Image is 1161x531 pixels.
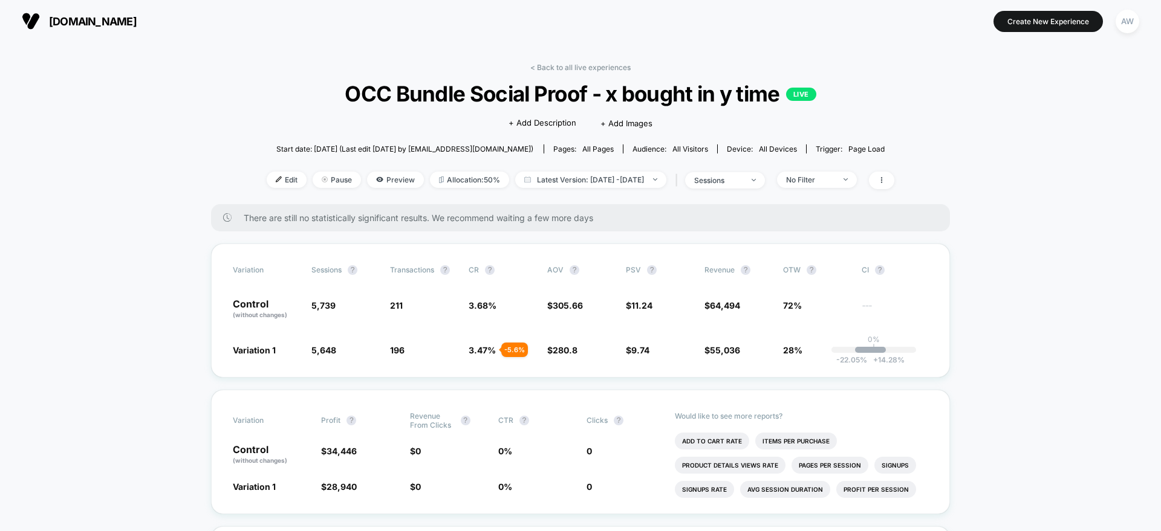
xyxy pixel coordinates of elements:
span: Device: [717,144,806,153]
button: Create New Experience [994,11,1103,32]
div: - 5.6 % [501,343,528,357]
span: Profit [321,416,340,425]
img: calendar [524,176,531,182]
span: $ [321,446,357,456]
span: $ [547,300,583,311]
span: 0 [415,446,421,456]
button: ? [647,265,657,275]
span: CR [469,265,479,274]
span: (without changes) [233,457,287,464]
span: Variation [233,411,299,430]
span: AOV [547,265,564,274]
span: Transactions [390,265,434,274]
span: -22.05 % [836,355,867,364]
span: There are still no statistically significant results. We recommend waiting a few more days [244,213,926,223]
button: ? [741,265,750,275]
button: ? [440,265,450,275]
p: 0% [868,335,880,344]
span: Revenue From Clicks [410,411,455,430]
button: ? [485,265,495,275]
span: $ [547,345,577,355]
span: $ [410,446,421,456]
span: CI [862,265,928,275]
span: Revenue [704,265,735,274]
span: 11.24 [631,300,652,311]
span: OCC Bundle Social Proof - x bought in y time [298,81,863,106]
img: rebalance [439,176,444,183]
span: 9.74 [631,345,649,355]
p: Control [233,445,309,465]
button: [DOMAIN_NAME] [18,11,140,31]
span: | [672,172,685,189]
span: + Add Description [509,117,576,129]
span: 34,446 [327,446,357,456]
button: ? [461,416,470,425]
span: [DOMAIN_NAME] [49,15,137,28]
li: Add To Cart Rate [675,433,749,449]
span: 196 [390,345,405,355]
span: (without changes) [233,311,287,318]
button: AW [1112,9,1143,34]
img: end [844,178,848,181]
span: 211 [390,300,403,311]
button: ? [875,265,885,275]
span: 28,940 [327,481,357,492]
span: 0 % [498,481,512,492]
div: Pages: [553,144,614,153]
span: $ [626,345,649,355]
span: --- [862,302,928,320]
span: all pages [582,144,614,153]
span: Latest Version: [DATE] - [DATE] [515,172,666,188]
span: all devices [759,144,797,153]
span: Sessions [311,265,342,274]
span: 5,739 [311,300,336,311]
span: 280.8 [553,345,577,355]
span: 3.68 % [469,300,496,311]
span: Variation 1 [233,481,276,492]
span: 5,648 [311,345,336,355]
span: CTR [498,416,513,425]
button: ? [346,416,356,425]
div: Audience: [633,144,708,153]
span: 0 [415,481,421,492]
span: Variation 1 [233,345,276,355]
img: end [752,179,756,181]
img: end [322,176,328,182]
div: No Filter [786,175,834,184]
div: AW [1116,10,1139,33]
span: 0 [587,446,592,456]
span: Allocation: 50% [430,172,509,188]
span: $ [704,345,740,355]
div: sessions [694,176,743,185]
span: $ [410,481,421,492]
button: ? [519,416,529,425]
span: 0 % [498,446,512,456]
span: All Visitors [672,144,708,153]
span: $ [704,300,740,311]
span: Page Load [848,144,885,153]
a: < Back to all live experiences [530,63,631,72]
span: OTW [783,265,850,275]
li: Pages Per Session [792,457,868,474]
span: Pause [313,172,361,188]
span: 0 [587,481,592,492]
span: PSV [626,265,641,274]
p: LIVE [786,88,816,101]
li: Product Details Views Rate [675,457,785,474]
span: 55,036 [710,345,740,355]
span: 72% [783,300,802,311]
img: Visually logo [22,12,40,30]
p: | [873,344,875,353]
li: Avg Session Duration [740,481,830,498]
img: end [653,178,657,181]
span: + [873,355,878,364]
span: + Add Images [600,118,652,128]
button: ? [614,416,623,425]
span: 305.66 [553,300,583,311]
li: Profit Per Session [836,481,916,498]
img: edit [276,176,282,182]
button: ? [807,265,816,275]
button: ? [570,265,579,275]
li: Signups [874,457,916,474]
p: Would like to see more reports? [675,411,928,420]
